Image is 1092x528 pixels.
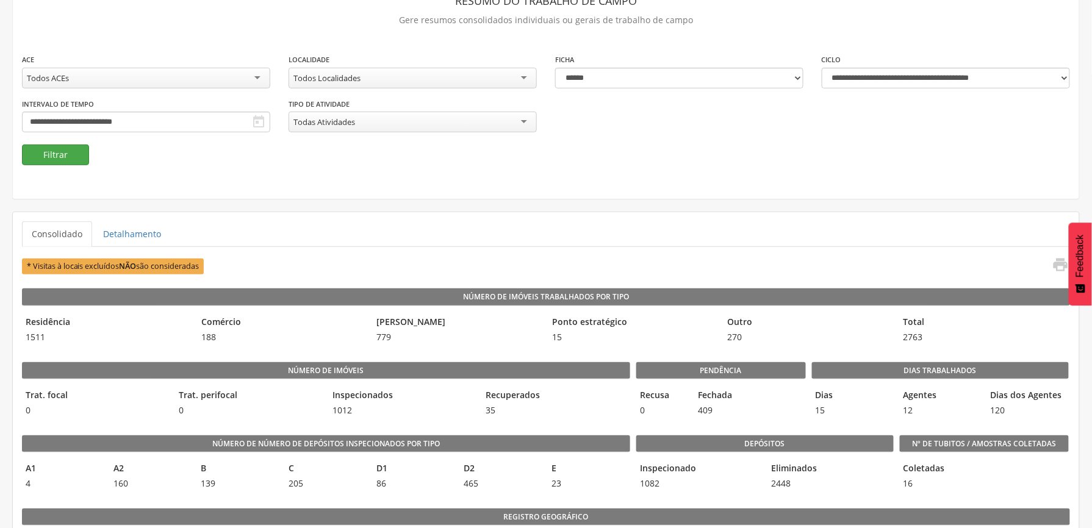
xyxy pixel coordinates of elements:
[899,404,981,416] span: 12
[822,55,841,65] label: Ciclo
[900,316,1069,330] legend: Total
[175,389,322,403] legend: Trat. perifocal
[22,221,92,247] a: Consolidado
[175,404,322,416] span: 0
[22,99,94,109] label: Intervalo de Tempo
[22,362,630,379] legend: Número de imóveis
[22,404,169,416] span: 0
[636,404,689,416] span: 0
[293,73,361,84] div: Todos Localidades
[373,477,454,490] span: 86
[555,55,574,65] label: Ficha
[900,435,1069,452] legend: Nº de Tubitos / Amostras coletadas
[373,316,542,330] legend: [PERSON_NAME]
[987,389,1069,403] legend: Dias dos Agentes
[285,477,367,490] span: 205
[251,115,266,129] i: 
[987,404,1069,416] span: 120
[548,316,718,330] legend: Ponto estratégico
[289,55,329,65] label: Localidade
[22,55,34,65] label: ACE
[198,331,367,343] span: 188
[1044,256,1069,276] a: 
[293,116,355,127] div: Todas Atividades
[636,435,894,452] legend: Depósitos
[22,331,192,343] span: 1511
[900,331,1069,343] span: 2763
[812,389,894,403] legend: Dias
[22,288,1070,305] legend: Número de Imóveis Trabalhados por Tipo
[22,477,104,490] span: 4
[636,362,806,379] legend: Pendência
[636,462,762,476] legend: Inspecionado
[289,99,350,109] label: Tipo de Atividade
[22,508,1070,526] legend: Registro geográfico
[812,404,894,416] span: 15
[548,331,718,343] span: 15
[22,12,1070,29] p: Gere resumos consolidados individuais ou gerais de trabalho de campo
[548,462,630,476] legend: E
[1075,235,1086,277] span: Feedback
[768,462,894,476] legend: Eliminados
[329,389,476,403] legend: Inspecionados
[285,462,367,476] legend: C
[768,477,894,490] span: 2448
[22,389,169,403] legend: Trat. focal
[899,389,981,403] legend: Agentes
[110,462,192,476] legend: A2
[695,404,747,416] span: 409
[900,462,908,476] legend: Coletadas
[198,316,367,330] legend: Comércio
[22,435,630,452] legend: Número de Número de Depósitos Inspecionados por Tipo
[22,144,89,165] button: Filtrar
[482,389,629,403] legend: Recuperados
[695,389,747,403] legend: Fechada
[373,331,542,343] span: 779
[1052,256,1069,273] i: 
[1069,223,1092,305] button: Feedback - Mostrar pesquisa
[636,477,762,490] span: 1082
[724,316,894,330] legend: Outro
[373,462,454,476] legend: D1
[22,316,192,330] legend: Residência
[461,462,542,476] legend: D2
[22,462,104,476] legend: A1
[900,477,908,490] span: 16
[110,477,192,490] span: 160
[548,477,630,490] span: 23
[22,259,204,274] span: * Visitas à locais excluídos são consideradas
[724,331,894,343] span: 270
[120,261,137,271] b: NÃO
[461,477,542,490] span: 465
[93,221,171,247] a: Detalhamento
[812,362,1069,379] legend: Dias Trabalhados
[329,404,476,416] span: 1012
[197,462,279,476] legend: B
[482,404,629,416] span: 35
[27,73,69,84] div: Todos ACEs
[197,477,279,490] span: 139
[636,389,689,403] legend: Recusa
